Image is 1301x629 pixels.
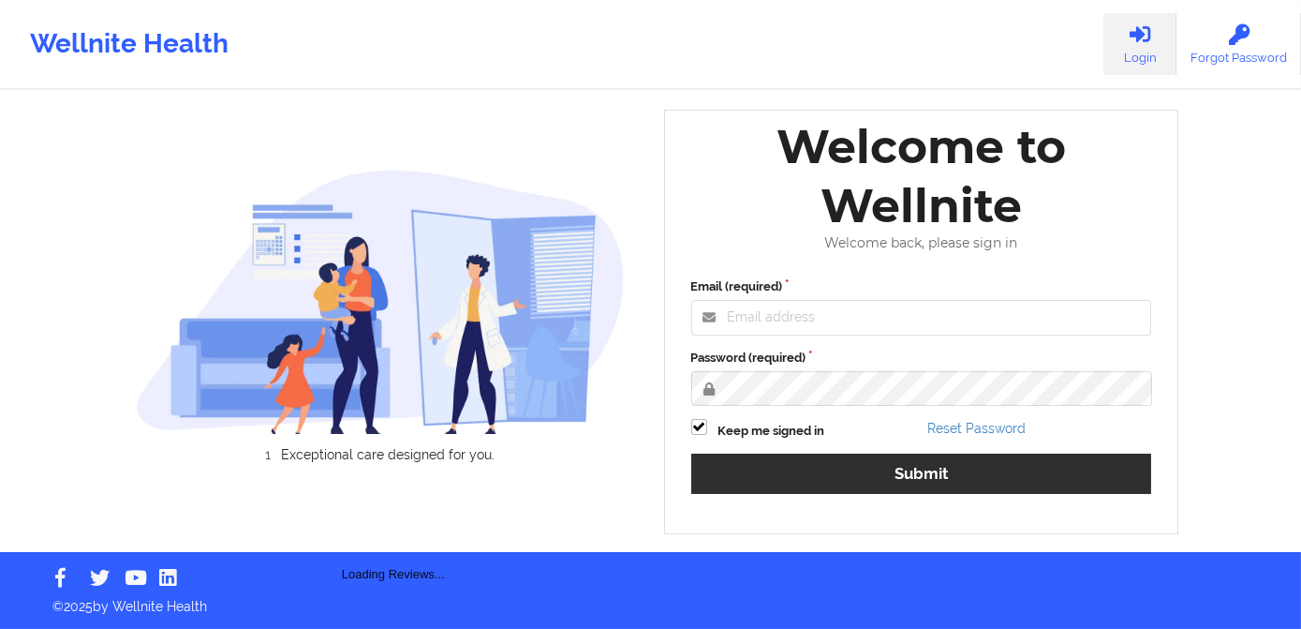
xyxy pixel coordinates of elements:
[691,349,1152,367] label: Password (required)
[153,447,625,462] li: Exceptional care designed for you.
[691,300,1152,336] input: Email address
[691,454,1152,494] button: Submit
[1103,13,1176,75] a: Login
[39,584,1262,616] p: © 2025 by Wellnite Health
[678,117,1165,235] div: Welcome to Wellnite
[136,169,625,434] img: wellnite-auth-hero_200.c722682e.png
[718,422,825,441] label: Keep me signed in
[927,421,1026,436] a: Reset Password
[136,494,651,584] div: Loading Reviews...
[691,277,1152,296] label: Email (required)
[678,235,1165,251] div: Welcome back, please sign in
[1176,13,1301,75] a: Forgot Password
